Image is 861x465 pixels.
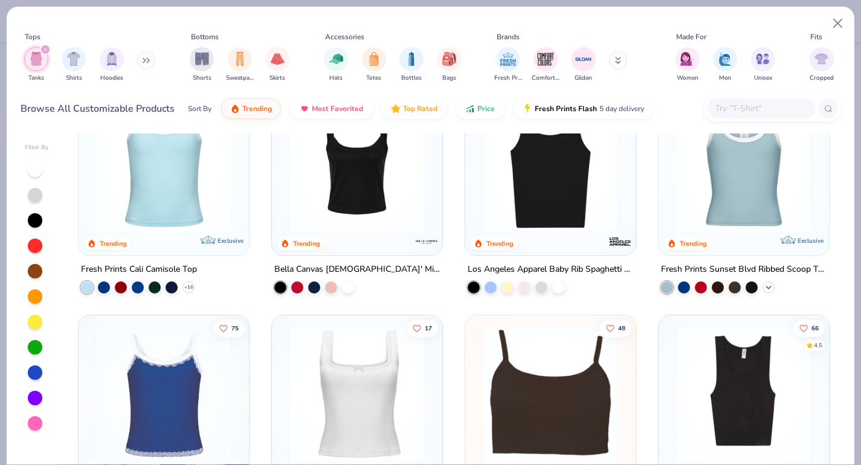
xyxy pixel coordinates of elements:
img: Men Image [718,52,732,66]
div: filter for Bottles [399,47,424,83]
button: filter button [226,47,254,83]
div: filter for Women [676,47,700,83]
div: filter for Sweatpants [226,47,254,83]
div: filter for Shorts [190,47,214,83]
span: Tanks [28,74,44,83]
span: Cropped [810,74,834,83]
img: Hoodies Image [105,52,118,66]
div: Bella Canvas [DEMOGRAPHIC_DATA]' Micro Ribbed Scoop Tank [274,262,440,277]
div: Brands [497,31,520,42]
img: Shorts Image [195,52,209,66]
button: filter button [437,47,462,83]
span: Fresh Prints Flash [535,104,597,114]
button: filter button [399,47,424,83]
button: filter button [810,47,834,83]
button: filter button [676,47,700,83]
img: Comfort Colors Image [537,50,555,68]
button: Price [456,98,504,119]
img: d2e93f27-f460-4e7a-bcfc-75916c5962f1 [91,327,237,461]
img: Bottles Image [405,52,418,66]
span: Shorts [193,74,211,83]
span: Comfort Colors [532,74,559,83]
img: cbf11e79-2adf-4c6b-b19e-3da42613dd1b [477,97,624,231]
img: TopRated.gif [391,104,401,114]
img: Fresh Prints Image [499,50,517,68]
span: Men [719,74,731,83]
div: Browse All Customizable Products [21,101,175,116]
img: 6c4b066c-2f15-42b2-bf81-c85d51316157 [671,327,817,461]
span: 75 [231,325,239,331]
div: Fits [810,31,822,42]
img: flash.gif [523,104,532,114]
button: filter button [713,47,737,83]
div: Tops [25,31,40,42]
img: Bags Image [442,52,456,66]
img: Cropped Image [814,52,828,66]
span: Bottles [401,74,422,83]
span: Skirts [269,74,285,83]
div: filter for Fresh Prints [494,47,522,83]
img: 38347b0a-c013-4da9-8435-963b962c47ba [284,327,430,461]
span: + 16 [184,284,193,291]
button: Like [213,319,245,336]
span: 48 [618,325,625,331]
span: Totes [366,74,381,83]
div: Made For [676,31,706,42]
button: Close [827,12,850,35]
span: 66 [811,325,819,331]
span: Unisex [754,74,772,83]
div: Accessories [325,31,364,42]
button: filter button [532,47,559,83]
div: Los Angeles Apparel Baby Rib Spaghetti Tank [468,262,633,277]
div: Sort By [188,103,211,114]
input: Try "T-Shirt" [714,101,807,115]
div: Bottoms [191,31,219,42]
span: Price [477,104,495,114]
img: a25d9891-da96-49f3-a35e-76288174bf3a [91,97,237,231]
span: Exclusive [798,237,824,245]
button: filter button [572,47,596,83]
img: Skirts Image [271,52,285,66]
div: filter for Shirts [62,47,86,83]
span: Top Rated [403,104,437,114]
img: 806829dd-1c22-4937-9a35-1c80dd7c627b [477,327,624,461]
img: Tanks Image [30,52,43,66]
button: filter button [362,47,386,83]
span: Exclusive [218,237,243,245]
div: Filter By [25,143,49,152]
div: filter for Men [713,47,737,83]
span: Sweatpants [226,74,254,83]
button: Like [407,319,438,336]
div: filter for Hoodies [100,47,124,83]
span: 5 day delivery [599,102,644,116]
button: Trending [221,98,281,119]
div: filter for Bags [437,47,462,83]
span: Women [677,74,698,83]
button: filter button [324,47,348,83]
img: Bella + Canvas logo [414,229,439,254]
button: filter button [62,47,86,83]
span: Gildan [575,74,592,83]
span: Fresh Prints [494,74,522,83]
button: filter button [751,47,775,83]
img: Los Angeles Apparel logo [608,229,632,254]
button: filter button [494,47,522,83]
img: 8af284bf-0d00-45ea-9003-ce4b9a3194ad [284,97,430,231]
button: Top Rated [382,98,447,119]
div: filter for Tanks [24,47,48,83]
button: Fresh Prints Flash5 day delivery [514,98,653,119]
img: Shirts Image [67,52,81,66]
button: Like [600,319,631,336]
img: Totes Image [367,52,381,66]
span: Hoodies [100,74,123,83]
button: Most Favorited [291,98,372,119]
img: Sweatpants Image [233,52,247,66]
img: trending.gif [230,104,240,114]
span: Most Favorited [312,104,363,114]
span: Shirts [66,74,82,83]
span: Hats [329,74,343,83]
span: Trending [242,104,272,114]
span: Bags [442,74,456,83]
div: filter for Gildan [572,47,596,83]
div: 4.5 [814,341,822,350]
